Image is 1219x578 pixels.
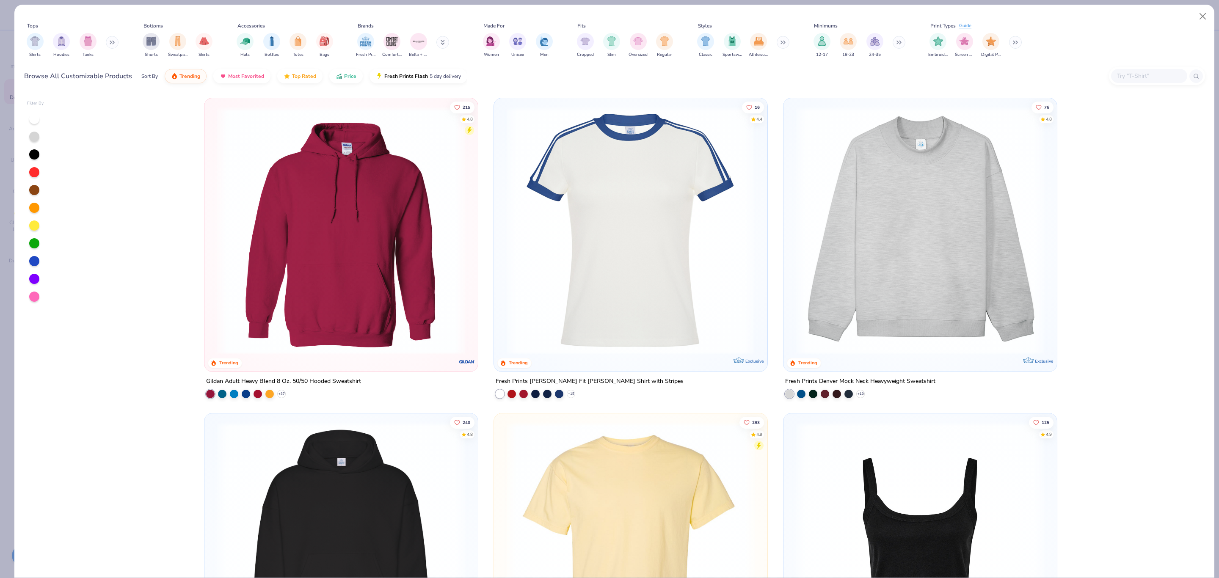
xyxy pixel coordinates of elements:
div: 4.8 [1046,116,1052,122]
button: filter button [536,33,553,58]
span: Hats [240,52,250,58]
span: Exclusive [1034,358,1053,364]
span: Hoodies [53,52,69,58]
span: Oversized [629,52,648,58]
span: Embroidery [928,52,948,58]
button: filter button [656,33,673,58]
button: filter button [981,33,1001,58]
button: filter button [483,33,500,58]
button: filter button [290,33,306,58]
button: filter button [27,33,44,58]
div: Styles [698,22,712,30]
div: Browse All Customizable Products [24,71,132,81]
div: 4.9 [1046,431,1052,438]
span: Bottles [265,52,279,58]
div: filter for Regular [656,33,673,58]
span: + 10 [857,391,863,396]
div: filter for 24-35 [866,33,883,58]
div: filter for Totes [290,33,306,58]
div: filter for Oversized [629,33,648,58]
button: filter button [749,33,768,58]
div: filter for Sportswear [723,33,742,58]
img: Oversized Image [633,36,643,46]
div: Sort By [141,72,158,80]
div: 4.8 [467,431,473,438]
span: 293 [752,420,760,424]
button: Most Favorited [213,69,270,83]
span: + 37 [279,391,285,396]
img: trending.gif [171,73,178,80]
button: filter button [866,33,883,58]
span: Fresh Prints [356,52,375,58]
button: Like [450,101,474,113]
img: Unisex Image [513,36,523,46]
button: filter button [382,33,402,58]
div: filter for Bottles [263,33,280,58]
button: filter button [53,33,70,58]
span: Sportswear [723,52,742,58]
button: filter button [316,33,333,58]
img: Totes Image [293,36,303,46]
div: filter for 18-23 [840,33,857,58]
img: Hats Image [240,36,250,46]
button: Like [450,416,474,428]
img: Sweatpants Image [173,36,182,46]
span: Screen Print [955,52,974,58]
img: f5d85501-0dbb-4ee4-b115-c08fa3845d83 [792,107,1048,355]
img: Men Image [540,36,549,46]
span: 76 [1044,105,1049,109]
span: 215 [463,105,470,109]
span: Shorts [145,52,158,58]
div: filter for Bella + Canvas [409,33,428,58]
button: filter button [840,33,857,58]
span: Cropped [577,52,594,58]
img: Tanks Image [83,36,93,46]
div: filter for Hoodies [53,33,70,58]
button: filter button [356,33,375,58]
div: filter for Embroidery [928,33,948,58]
span: Sweatpants [168,52,188,58]
img: Shirts Image [30,36,40,46]
div: filter for Tanks [80,33,97,58]
img: Comfort Colors Image [386,35,398,48]
button: filter button [409,33,428,58]
div: Fits [577,22,586,30]
div: filter for Digital Print [981,33,1001,58]
div: filter for Athleisure [749,33,768,58]
span: Fresh Prints Flash [384,73,428,80]
div: filter for Screen Print [955,33,974,58]
span: 24-35 [869,52,881,58]
div: Guide [959,22,971,30]
div: filter for Cropped [577,33,594,58]
button: filter button [955,33,974,58]
span: Classic [699,52,712,58]
div: 4.8 [467,116,473,122]
img: 24-35 Image [870,36,880,46]
div: filter for Hats [237,33,254,58]
img: Hoodies Image [57,36,66,46]
button: filter button [143,33,160,58]
img: Screen Print Image [960,36,969,46]
button: filter button [80,33,97,58]
img: Regular Image [660,36,670,46]
div: Gildan Adult Heavy Blend 8 Oz. 50/50 Hooded Sweatshirt [206,376,361,387]
button: filter button [263,33,280,58]
div: filter for Classic [697,33,714,58]
button: filter button [509,33,526,58]
img: 18-23 Image [844,36,853,46]
div: filter for Fresh Prints [356,33,375,58]
button: Like [742,101,764,113]
img: Shorts Image [146,36,156,46]
span: Digital Print [981,52,1001,58]
img: TopRated.gif [284,73,290,80]
img: Classic Image [701,36,711,46]
button: filter button [814,33,830,58]
span: Regular [657,52,672,58]
button: Price [329,69,363,83]
img: Bottles Image [267,36,276,46]
span: Women [484,52,499,58]
span: Totes [293,52,303,58]
span: Shirts [29,52,41,58]
span: 12-17 [816,52,828,58]
div: filter for Unisex [509,33,526,58]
